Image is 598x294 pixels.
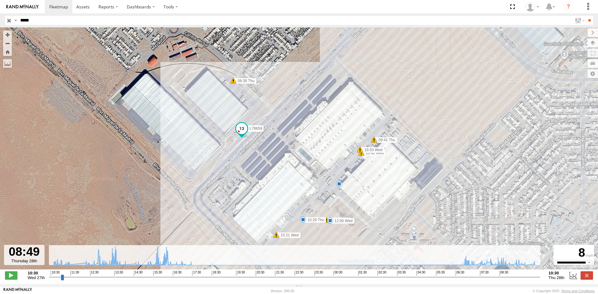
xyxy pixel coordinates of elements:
span: 19:30 [236,271,245,276]
label: Measure [3,59,12,68]
span: 17:30 [192,271,201,276]
label: 12:00 Wed [330,218,354,224]
span: 06:30 [456,271,464,276]
span: 10:30 [51,271,59,276]
span: 12:30 [90,271,99,276]
label: 08:39 Thu [233,78,256,84]
span: 23:30 [314,271,323,276]
span: 05:30 [436,271,445,276]
label: 10:55 Wed [326,217,351,223]
span: 03:30 [397,271,406,276]
span: 00:30 [334,271,342,276]
label: Play/Stop [5,271,17,279]
span: 16:30 [173,271,182,276]
strong: 10:30 [28,271,45,275]
span: 02:30 [377,271,386,276]
div: © Copyright 2025 - [533,289,595,293]
span: Thu 28th Aug 2025 [548,275,564,280]
button: Zoom Home [3,48,12,56]
img: rand-logo.svg [6,5,39,9]
strong: 10:30 [548,271,564,275]
span: 22:30 [295,271,303,276]
label: Search Query [13,16,18,25]
label: 15:21 Wed [276,232,301,238]
div: 6 [336,181,342,187]
span: 15:30 [153,271,162,276]
span: 14:30 [134,271,143,276]
span: 18:30 [212,271,221,276]
label: Map Settings [587,69,598,78]
a: Terms and Conditions [562,289,595,293]
span: 07:30 [480,271,489,276]
label: 10:42 Wed [361,150,386,156]
label: 16:53 Wed [360,147,384,153]
div: Roberto Garcia [523,2,541,12]
span: 20:30 [256,271,264,276]
span: Wed 27th Aug 2025 [28,275,45,280]
span: L78659 [250,126,262,130]
i: ? [563,2,573,12]
label: Close [581,271,593,279]
button: Zoom in [3,30,12,39]
span: 04:30 [416,271,425,276]
span: 13:30 [114,271,123,276]
label: 10:29 Thu [303,217,326,223]
button: Zoom out [3,39,12,48]
label: Search Filter Options [572,16,586,25]
a: Visit our Website [3,288,32,294]
span: 21:30 [275,271,284,276]
span: 01:30 [358,271,367,276]
span: 08:30 [500,271,508,276]
div: 8 [554,246,593,260]
span: 11:30 [70,271,79,276]
div: Version: 306.00 [271,289,294,293]
label: 09:41 Thu [374,137,397,143]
